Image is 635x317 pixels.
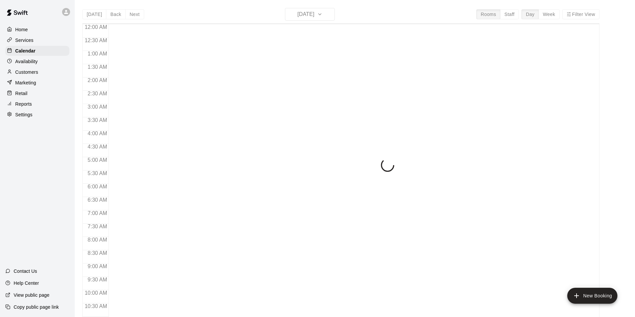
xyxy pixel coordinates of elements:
[5,35,69,45] a: Services
[5,78,69,88] a: Marketing
[86,144,109,150] span: 4:30 AM
[86,197,109,203] span: 6:30 AM
[86,210,109,216] span: 7:00 AM
[86,237,109,243] span: 8:00 AM
[83,290,109,296] span: 10:00 AM
[86,91,109,96] span: 2:30 AM
[86,117,109,123] span: 3:30 AM
[15,69,38,75] p: Customers
[86,224,109,229] span: 7:30 AM
[86,104,109,110] span: 3:00 AM
[15,79,36,86] p: Marketing
[86,131,109,136] span: 4:00 AM
[86,170,109,176] span: 5:30 AM
[15,101,32,107] p: Reports
[14,280,39,286] p: Help Center
[15,48,36,54] p: Calendar
[86,64,109,70] span: 1:30 AM
[86,264,109,269] span: 9:00 AM
[5,46,69,56] a: Calendar
[83,24,109,30] span: 12:00 AM
[86,157,109,163] span: 5:00 AM
[14,292,49,298] p: View public page
[86,277,109,282] span: 9:30 AM
[567,288,617,304] button: add
[86,250,109,256] span: 8:30 AM
[5,25,69,35] a: Home
[15,26,28,33] p: Home
[15,37,34,44] p: Services
[15,111,33,118] p: Settings
[5,88,69,98] a: Retail
[83,38,109,43] span: 12:30 AM
[15,58,38,65] p: Availability
[15,90,28,97] p: Retail
[83,303,109,309] span: 10:30 AM
[5,67,69,77] a: Customers
[14,304,59,310] p: Copy public page link
[5,99,69,109] a: Reports
[14,268,37,274] p: Contact Us
[86,184,109,189] span: 6:00 AM
[86,77,109,83] span: 2:00 AM
[5,110,69,120] a: Settings
[86,51,109,56] span: 1:00 AM
[5,56,69,66] a: Availability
